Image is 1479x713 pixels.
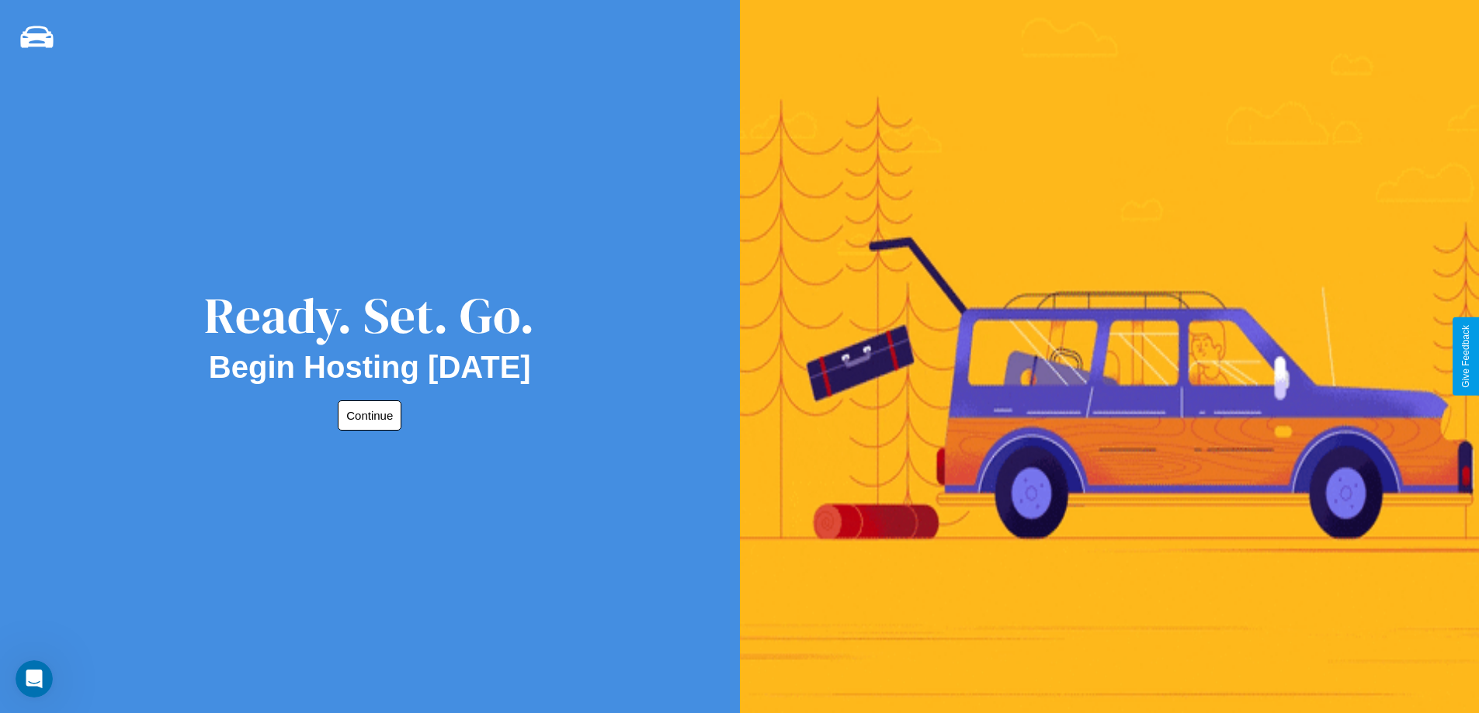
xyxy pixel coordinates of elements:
[209,350,531,385] h2: Begin Hosting [DATE]
[338,400,401,431] button: Continue
[204,281,535,350] div: Ready. Set. Go.
[1460,325,1471,388] div: Give Feedback
[16,660,53,697] iframe: Intercom live chat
